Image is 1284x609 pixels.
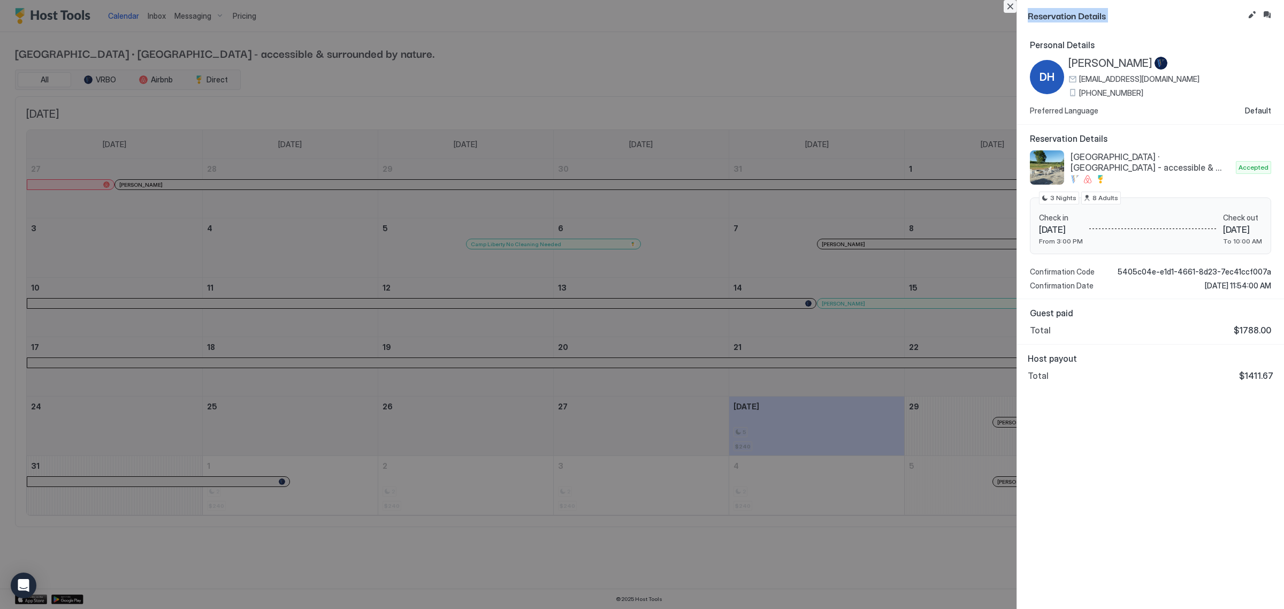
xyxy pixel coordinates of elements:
[1030,150,1064,185] div: listing image
[1028,370,1049,381] span: Total
[1030,40,1271,50] span: Personal Details
[1028,353,1273,364] span: Host payout
[1118,267,1271,277] span: 5405c04e-e1d1-4661-8d23-7ec41ccf007a
[1030,133,1271,144] span: Reservation Details
[1239,163,1268,172] span: Accepted
[11,573,36,598] div: Open Intercom Messenger
[1223,213,1262,223] span: Check out
[1039,237,1083,245] span: From 3:00 PM
[1040,69,1054,85] span: DH
[1050,193,1076,203] span: 3 Nights
[1039,224,1083,235] span: [DATE]
[1092,193,1118,203] span: 8 Adults
[1030,308,1271,318] span: Guest paid
[1030,106,1098,116] span: Preferred Language
[1030,267,1095,277] span: Confirmation Code
[1030,325,1051,336] span: Total
[1223,224,1262,235] span: [DATE]
[1239,370,1273,381] span: $1411.67
[1223,237,1262,245] span: To 10:00 AM
[1245,106,1271,116] span: Default
[1234,325,1271,336] span: $1788.00
[1030,281,1094,291] span: Confirmation Date
[1028,9,1243,22] span: Reservation Details
[1245,9,1258,21] button: Edit reservation
[1071,151,1232,173] span: [GEOGRAPHIC_DATA] · [GEOGRAPHIC_DATA] - accessible & surrounded by nature.
[1039,213,1083,223] span: Check in
[1079,74,1199,84] span: [EMAIL_ADDRESS][DOMAIN_NAME]
[1079,88,1143,98] span: [PHONE_NUMBER]
[1260,9,1273,21] button: Inbox
[1205,281,1271,291] span: [DATE] 11:54:00 AM
[1068,57,1152,70] span: [PERSON_NAME]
